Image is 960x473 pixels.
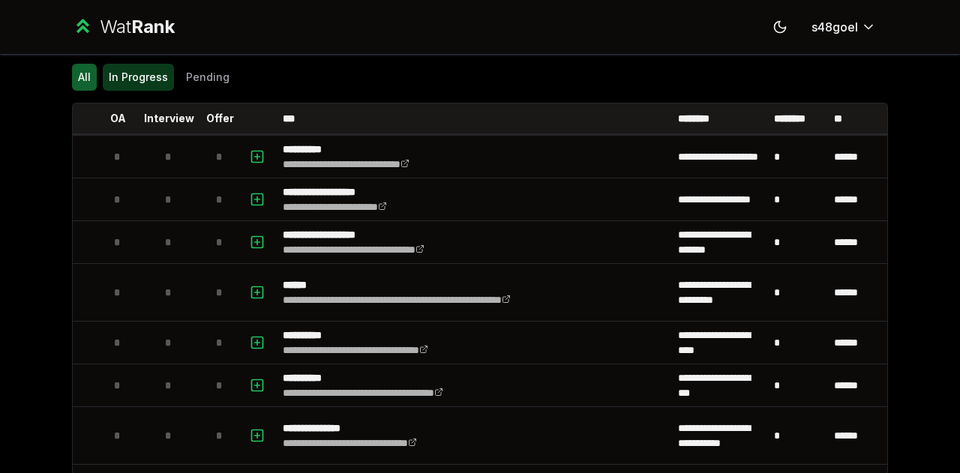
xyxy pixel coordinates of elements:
button: In Progress [103,64,174,91]
p: OA [110,111,126,126]
button: s48goel [799,13,888,40]
a: WatRank [72,15,175,39]
button: Pending [180,64,235,91]
span: s48goel [811,18,858,36]
span: Rank [131,16,175,37]
p: Offer [206,111,234,126]
p: Interview [144,111,194,126]
div: Wat [100,15,175,39]
button: All [72,64,97,91]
